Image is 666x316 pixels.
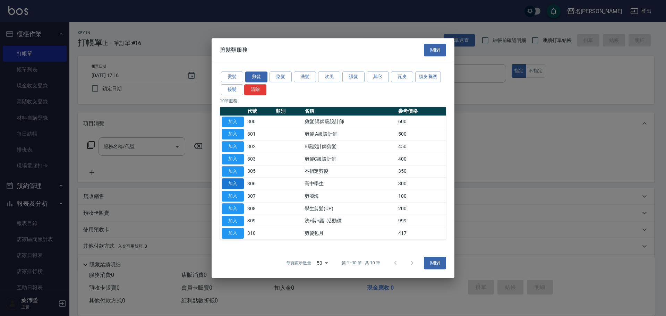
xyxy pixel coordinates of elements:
td: 302 [246,140,274,153]
td: 300 [396,178,446,190]
td: 309 [246,215,274,227]
td: 剪髮C級設計師 [303,153,396,165]
th: 參考價格 [396,107,446,116]
p: 每頁顯示數量 [286,260,311,266]
p: 10 筆服務 [220,98,446,104]
button: 燙髮 [221,71,243,82]
button: 加入 [222,228,244,239]
button: 護髮 [342,71,365,82]
td: 100 [396,190,446,203]
button: 清除 [244,84,266,95]
td: 301 [246,128,274,140]
td: 高中學生 [303,178,396,190]
td: 剪瀏海 [303,190,396,203]
span: 剪髮類服務 [220,46,248,53]
button: 頭皮養護 [415,71,441,82]
button: 加入 [222,216,244,227]
td: 307 [246,190,274,203]
button: 接髮 [221,84,243,95]
th: 名稱 [303,107,396,116]
td: 308 [246,202,274,215]
button: 加入 [222,154,244,164]
td: 450 [396,140,446,153]
td: 310 [246,227,274,240]
td: 999 [396,215,446,227]
button: 洗髮 [294,71,316,82]
td: 600 [396,116,446,128]
td: 306 [246,178,274,190]
td: 不指定剪髮 [303,165,396,178]
td: 500 [396,128,446,140]
button: 加入 [222,191,244,202]
button: 加入 [222,117,244,127]
td: 400 [396,153,446,165]
button: 加入 [222,166,244,177]
button: 加入 [222,129,244,139]
button: 加入 [222,141,244,152]
button: 關閉 [424,257,446,270]
td: 200 [396,202,446,215]
button: 加入 [222,178,244,189]
td: 剪髮 講師級設計師 [303,116,396,128]
td: B級設計師剪髮 [303,140,396,153]
p: 第 1–10 筆 共 10 筆 [342,260,380,266]
button: 吹風 [318,71,340,82]
td: 剪髮 A級設計師 [303,128,396,140]
button: 染髮 [270,71,292,82]
button: 關閉 [424,44,446,57]
td: 學生剪髮(UP) [303,202,396,215]
td: 300 [246,116,274,128]
td: 洗+剪+護=活動價 [303,215,396,227]
th: 代號 [246,107,274,116]
td: 303 [246,153,274,165]
td: 305 [246,165,274,178]
td: 417 [396,227,446,240]
button: 加入 [222,203,244,214]
button: 其它 [367,71,389,82]
td: 剪髮包月 [303,227,396,240]
th: 類別 [274,107,302,116]
button: 瓦皮 [391,71,413,82]
td: 350 [396,165,446,178]
div: 50 [314,254,331,272]
button: 剪髮 [245,71,267,82]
